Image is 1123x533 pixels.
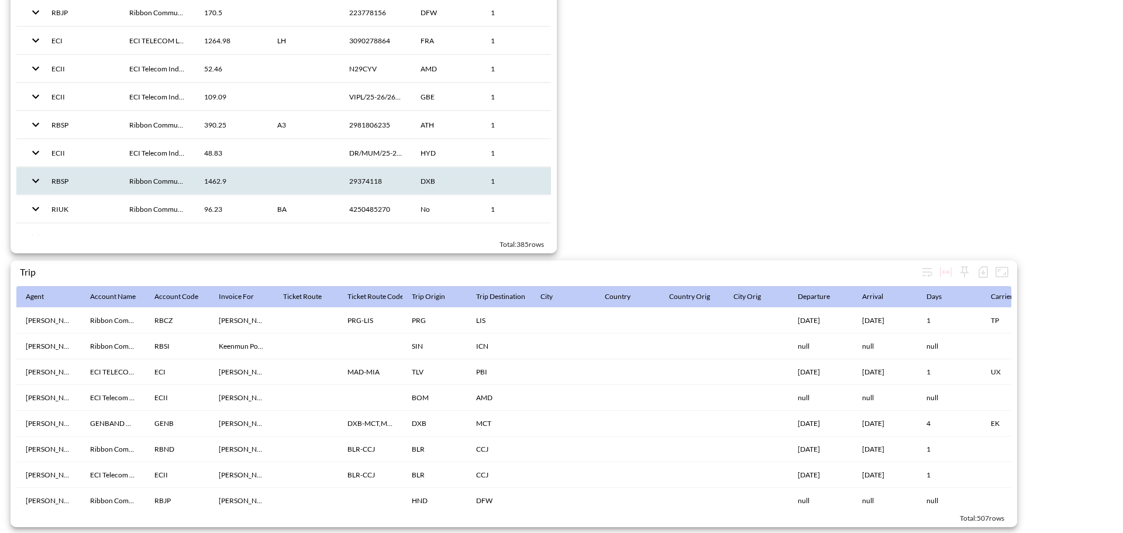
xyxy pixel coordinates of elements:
[26,199,46,219] button: expand row
[467,359,531,385] th: PBI
[467,488,531,514] th: DFW
[338,436,402,462] th: BLR-CCJ
[340,167,411,195] th: 29374118
[195,111,268,139] th: 390.25
[338,462,402,488] th: BLR-CCJ
[788,359,853,385] th: 17/10/2025
[991,290,1013,304] div: Carrier
[338,308,402,333] th: PRG-LIS
[42,195,119,223] th: RIUK
[195,223,268,251] th: 1016.8
[411,27,481,54] th: FRA
[411,111,481,139] th: ATH
[26,87,46,106] button: expand row
[411,195,481,223] th: No
[467,308,531,333] th: LIS
[338,359,402,385] th: MAD-MIA
[81,436,145,462] th: Ribbon Communication Pvt.Ltd. india
[120,27,195,54] th: ECI TELECOM LTD
[340,195,411,223] th: 4250485270
[347,290,422,304] span: Ticket Route Codes
[16,359,81,385] th: Jonathan Levi
[16,411,81,436] th: Lukas Wan
[26,171,46,191] button: expand row
[195,55,268,82] th: 52.46
[605,290,631,304] div: Country
[16,436,81,462] th: Pooja Madhukar Bhagat
[798,290,830,304] div: Departure
[788,462,853,488] th: 12/08/2025
[219,290,269,304] span: Invoice For
[26,227,46,247] button: expand row
[145,488,209,514] th: RBJP
[26,2,46,22] button: expand row
[917,488,981,514] th: null
[481,83,551,111] th: 1
[283,290,322,304] div: Ticket Route
[481,139,551,167] th: 1
[981,411,1046,436] th: EK
[340,223,411,251] th: 3090318387
[412,290,445,304] div: Trip Origin
[209,385,274,411] th: Aanand Bankar
[476,290,525,304] div: Trip Destination
[669,290,710,304] div: Country Orig
[467,333,531,359] th: ICN
[788,385,853,411] th: null
[467,436,531,462] th: CCJ
[926,290,957,304] span: Days
[90,290,136,304] div: Account Name
[340,139,411,167] th: DR/MUM/25-26/51034838
[120,139,195,167] th: ECI Telecom India Pvt. Ltd.
[120,223,195,251] th: ECI TELECOM LTD
[481,195,551,223] th: 1
[268,195,340,223] th: BA
[195,167,268,195] th: 1462.9
[788,436,853,462] th: 12/08/2025
[195,139,268,167] th: 48.83
[411,55,481,82] th: AMD
[145,462,209,488] th: ECII
[340,27,411,54] th: 3090278864
[798,290,845,304] span: Departure
[209,488,274,514] th: Masahito Kondo
[16,488,81,514] th: Lukas Wan
[145,359,209,385] th: ECI
[145,436,209,462] th: RBND
[481,27,551,54] th: 1
[853,308,917,333] th: 15/09/2025
[42,55,119,82] th: ECII
[120,167,195,195] th: Ribbon Communications Spain, S.L.
[926,290,942,304] div: Days
[402,308,467,333] th: PRG
[917,359,981,385] th: 1
[81,359,145,385] th: ECI TELECOM LTD
[347,290,407,304] div: Ticket Route Codes
[862,290,898,304] span: Arrival
[960,514,1004,522] span: Total: 507 rows
[195,27,268,54] th: 1264.98
[209,359,274,385] th: Dekelhaim Cohen
[540,290,553,304] div: City
[81,385,145,411] th: ECI Telecom India Pvt. Ltd.
[120,111,195,139] th: Ribbon Communications Spain, S.L.
[481,55,551,82] th: 1
[481,111,551,139] th: 1
[209,462,274,488] th: Anilkumar Nayini
[605,290,646,304] span: Country
[669,290,725,304] span: Country Orig
[733,290,776,304] span: City Orig
[411,167,481,195] th: DXB
[81,488,145,514] th: Ribbon Communications Kabushiki Kaisha Japan
[16,333,81,359] th: Lukas Wan
[917,333,981,359] th: null
[90,290,151,304] span: Account Name
[81,308,145,333] th: Ribbon Communiciations Czech Republic s.r.o
[209,333,274,359] th: Keenmun Poon
[195,195,268,223] th: 96.23
[788,308,853,333] th: 15/09/2025
[16,385,81,411] th: Pooja Madhukar Bhagat
[412,290,460,304] span: Trip Origin
[42,223,119,251] th: ECI
[411,223,481,251] th: MIA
